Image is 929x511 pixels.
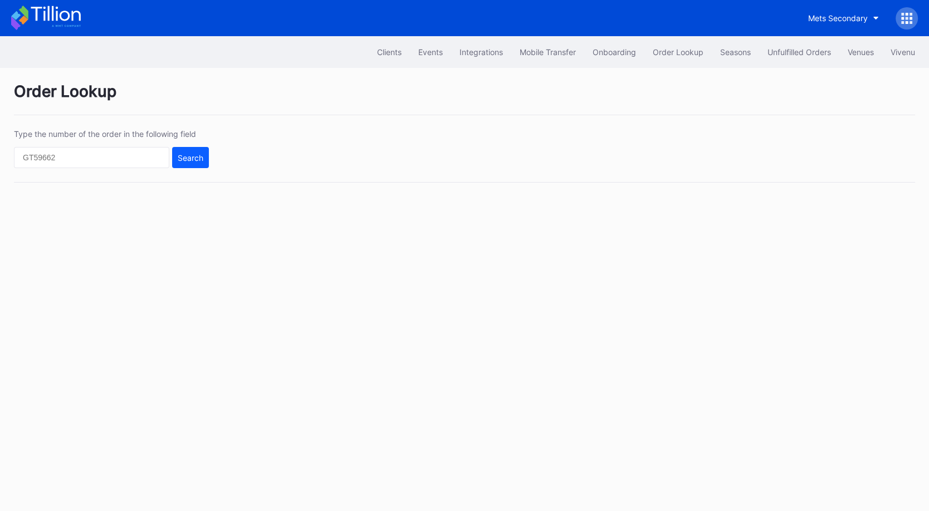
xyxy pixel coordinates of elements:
[14,147,169,168] input: GT59662
[720,47,751,57] div: Seasons
[712,42,759,62] button: Seasons
[653,47,703,57] div: Order Lookup
[178,153,203,163] div: Search
[800,8,887,28] button: Mets Secondary
[172,147,209,168] button: Search
[808,13,868,23] div: Mets Secondary
[759,42,839,62] button: Unfulfilled Orders
[451,42,511,62] button: Integrations
[377,47,402,57] div: Clients
[839,42,882,62] button: Venues
[891,47,915,57] div: Vivenu
[459,47,503,57] div: Integrations
[520,47,576,57] div: Mobile Transfer
[14,129,209,139] div: Type the number of the order in the following field
[369,42,410,62] button: Clients
[848,47,874,57] div: Venues
[644,42,712,62] button: Order Lookup
[511,42,584,62] button: Mobile Transfer
[410,42,451,62] button: Events
[593,47,636,57] div: Onboarding
[882,42,923,62] button: Vivenu
[767,47,831,57] div: Unfulfilled Orders
[418,47,443,57] div: Events
[584,42,644,62] button: Onboarding
[14,82,915,115] div: Order Lookup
